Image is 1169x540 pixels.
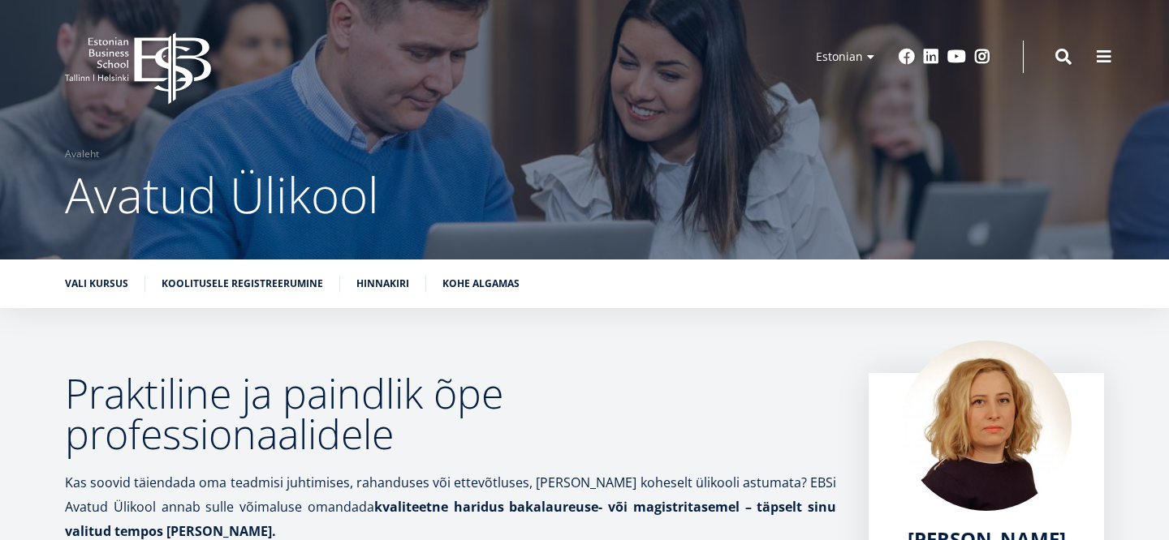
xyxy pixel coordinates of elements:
[356,276,409,292] a: Hinnakiri
[923,49,939,65] a: Linkedin
[947,49,966,65] a: Youtube
[65,146,99,162] a: Avaleht
[901,341,1072,511] img: Kadri Osula Learning Journey Advisor
[65,276,128,292] a: Vali kursus
[899,49,915,65] a: Facebook
[65,161,379,228] span: Avatud Ülikool
[162,276,323,292] a: Koolitusele registreerumine
[974,49,990,65] a: Instagram
[442,276,520,292] a: Kohe algamas
[65,498,836,540] strong: kvaliteetne haridus bakalaureuse- või magistritasemel – täpselt sinu valitud tempos [PERSON_NAME].
[65,373,836,454] h2: Praktiline ja paindlik õpe professionaalidele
